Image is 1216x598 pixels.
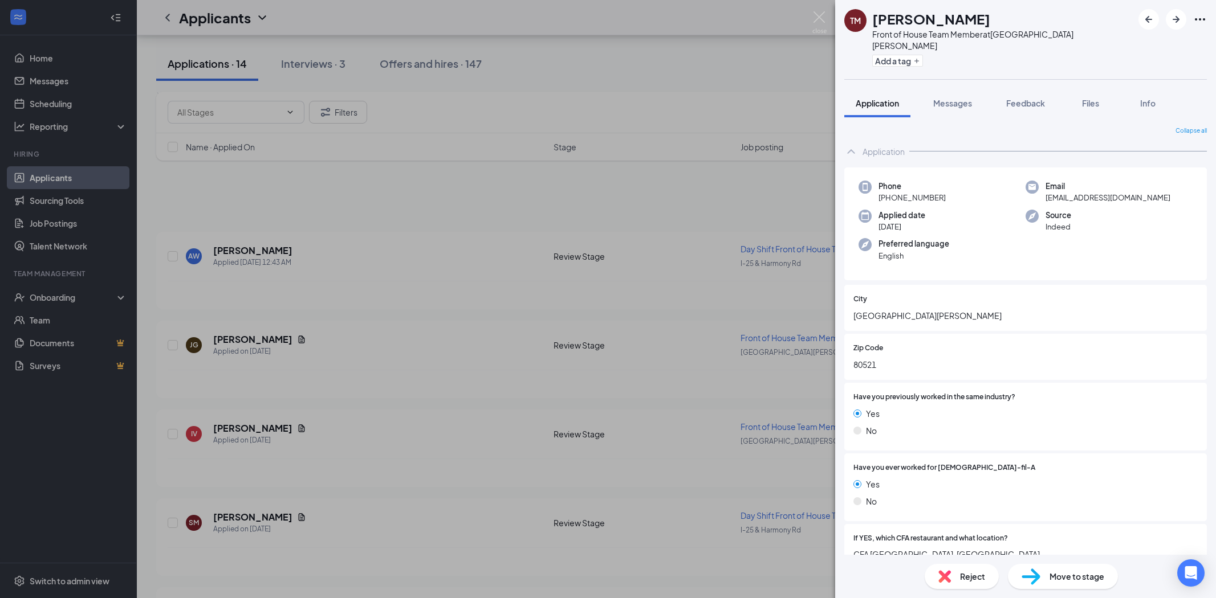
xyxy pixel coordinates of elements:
[853,294,867,305] span: City
[1138,9,1159,30] button: ArrowLeftNew
[1140,98,1156,108] span: Info
[913,58,920,64] svg: Plus
[1169,13,1183,26] svg: ArrowRight
[960,570,985,583] span: Reject
[866,407,880,420] span: Yes
[872,28,1133,51] div: Front of House Team Member at [GEOGRAPHIC_DATA][PERSON_NAME]
[853,358,1198,371] span: 80521
[1050,570,1104,583] span: Move to stage
[872,9,990,28] h1: [PERSON_NAME]
[1166,9,1186,30] button: ArrowRight
[853,533,1008,544] span: If YES, which CFA restaurant and what location?
[853,309,1198,322] span: [GEOGRAPHIC_DATA][PERSON_NAME]
[1046,192,1170,203] span: [EMAIL_ADDRESS][DOMAIN_NAME]
[879,210,925,221] span: Applied date
[879,221,925,232] span: [DATE]
[879,192,946,203] span: [PHONE_NUMBER]
[1046,210,1071,221] span: Source
[1177,559,1205,587] div: Open Intercom Messenger
[850,15,861,26] div: TM
[856,98,899,108] span: Application
[1082,98,1099,108] span: Files
[1046,181,1170,192] span: Email
[879,250,949,261] span: English
[872,55,923,67] button: PlusAdd a tag
[1142,13,1156,26] svg: ArrowLeftNew
[1193,13,1207,26] svg: Ellipses
[866,478,880,490] span: Yes
[866,424,877,437] span: No
[853,392,1015,403] span: Have you previously worked in the same industry?
[1006,98,1045,108] span: Feedback
[866,495,877,507] span: No
[853,462,1035,473] span: Have you ever worked for [DEMOGRAPHIC_DATA]-fil-A
[879,181,946,192] span: Phone
[853,343,883,354] span: Zip Code
[933,98,972,108] span: Messages
[853,548,1198,560] span: CFA [GEOGRAPHIC_DATA], [GEOGRAPHIC_DATA]
[1176,126,1207,136] span: Collapse all
[863,146,905,157] div: Application
[844,145,858,158] svg: ChevronUp
[1046,221,1071,232] span: Indeed
[879,238,949,249] span: Preferred language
